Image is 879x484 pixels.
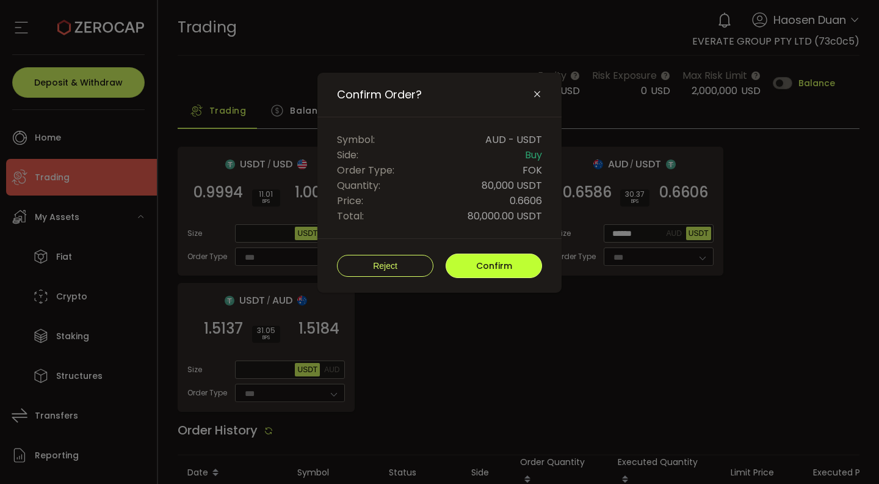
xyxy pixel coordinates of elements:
span: Order Type: [337,163,394,178]
span: AUD - USDT [485,132,542,147]
span: 0.6606 [510,193,542,208]
span: Price: [337,193,363,208]
span: Quantity: [337,178,380,193]
span: Total: [337,208,364,224]
span: Buy [525,147,542,163]
button: Reject [337,255,433,277]
span: Side: [337,147,358,163]
button: Confirm [446,254,542,278]
span: Reject [373,261,397,271]
span: FOK [523,163,542,178]
span: Confirm [476,260,512,272]
div: Confirm Order? [317,73,562,293]
span: 80,000.00 USDT [468,208,542,224]
iframe: Chat Widget [734,352,879,484]
span: Symbol: [337,132,375,147]
span: 80,000 USDT [482,178,542,193]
